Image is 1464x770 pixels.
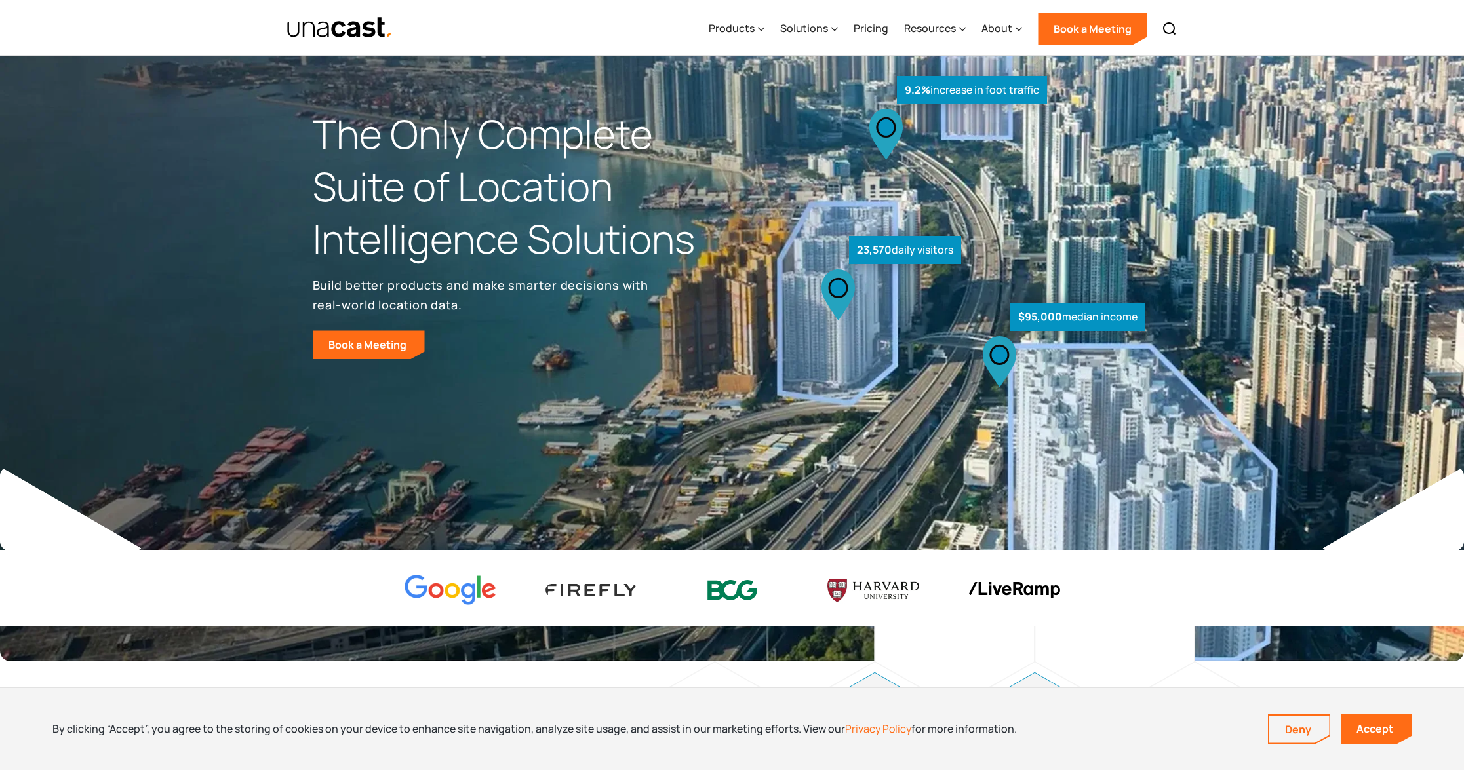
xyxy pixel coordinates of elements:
[545,584,637,596] img: Firefly Advertising logo
[1038,13,1147,45] a: Book a Meeting
[981,2,1022,56] div: About
[1010,303,1145,331] div: median income
[780,20,828,36] div: Solutions
[780,2,838,56] div: Solutions
[905,83,930,97] strong: 9.2%
[287,16,393,39] img: Unacast text logo
[904,2,966,56] div: Resources
[313,330,425,359] a: Book a Meeting
[981,20,1012,36] div: About
[405,575,496,606] img: Google logo Color
[845,722,911,736] a: Privacy Policy
[827,575,919,606] img: Harvard U logo
[709,2,764,56] div: Products
[1162,21,1177,37] img: Search icon
[904,20,956,36] div: Resources
[709,20,755,36] div: Products
[1269,716,1330,743] a: Deny
[287,16,393,39] a: home
[1018,309,1062,324] strong: $95,000
[1341,714,1412,744] a: Accept
[968,582,1060,598] img: liveramp logo
[857,242,892,257] strong: 23,570
[313,275,654,315] p: Build better products and make smarter decisions with real-world location data.
[854,2,888,56] a: Pricing
[686,571,778,609] img: BCG logo
[897,76,1047,104] div: increase in foot traffic
[849,236,961,264] div: daily visitors
[52,722,1017,736] div: By clicking “Accept”, you agree to the storing of cookies on your device to enhance site navigati...
[313,108,732,265] h1: The Only Complete Suite of Location Intelligence Solutions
